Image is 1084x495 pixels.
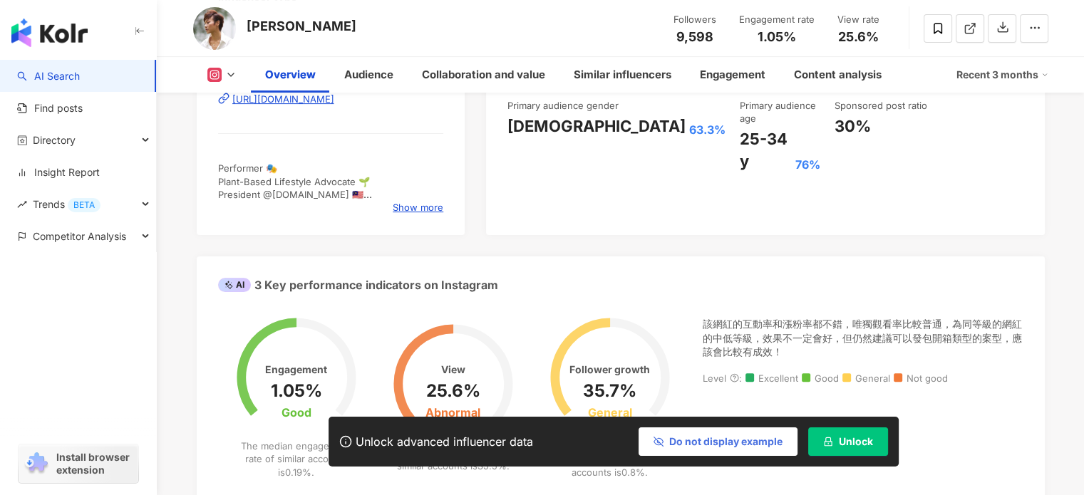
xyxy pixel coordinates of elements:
[356,434,533,449] div: Unlock advanced influencer data
[839,436,873,447] span: Unlock
[574,66,671,83] div: Similar influencers
[668,13,722,27] div: Followers
[700,66,765,83] div: Engagement
[23,452,50,475] img: chrome extension
[17,199,27,209] span: rise
[740,128,792,172] div: 25-34 y
[218,277,498,293] div: 3 Key performance indicators on Instagram
[285,467,311,478] span: 0.19%
[956,63,1048,86] div: Recent 3 months
[703,373,1023,384] div: Level :
[265,66,316,83] div: Overview
[689,122,726,137] div: 63.3%
[808,427,888,456] button: Unlock
[507,115,686,137] div: [DEMOGRAPHIC_DATA]
[669,436,783,447] span: Do not display example
[894,373,948,384] span: Not good
[218,278,251,292] div: AI
[795,157,820,172] div: 76%
[426,381,480,401] div: 25.6%
[835,115,871,137] div: 30%
[823,437,833,447] span: lock
[11,19,88,47] img: logo
[745,373,798,384] span: Excellent
[639,427,797,456] button: Do not display example
[193,7,236,50] img: KOL Avatar
[33,220,126,252] span: Competitor Analysis
[56,451,134,476] span: Install browser extension
[703,317,1023,359] div: 該網紅的互動率和漲粉率都不錯，唯獨觀看率比較普通，為同等級的網紅的中低等級，效果不一定會好，但仍然建議可以發包開箱類型的案型，應該會比較有成效！
[478,460,507,471] span: 35.5%
[344,66,393,83] div: Audience
[218,93,444,105] a: [URL][DOMAIN_NAME]
[232,93,334,105] div: [URL][DOMAIN_NAME]
[802,373,839,384] span: Good
[17,101,83,115] a: Find posts
[422,66,545,83] div: Collaboration and value
[218,162,408,239] span: Performer 🎭 Plant-Based Lifestyle Advocate 🌱 President @[DOMAIN_NAME] 🇲🇾 @davinadavegan MARTABAT:...
[676,29,713,44] span: 9,598
[425,406,480,420] div: Abnormal
[68,198,100,212] div: BETA
[832,13,886,27] div: View rate
[247,17,356,35] div: [PERSON_NAME]
[794,66,882,83] div: Content analysis
[17,69,80,83] a: searchAI Search
[17,165,100,179] a: Insight Report
[282,406,311,420] div: Good
[740,99,820,125] div: Primary audience age
[19,444,138,483] a: chrome extensionInstall browser extension
[441,364,465,375] div: View
[393,201,443,214] span: Show more
[588,406,632,420] div: General
[569,364,650,375] div: Follower growth
[583,381,636,401] div: 35.7%
[842,373,890,384] span: General
[739,13,815,27] div: Engagement rate
[33,124,76,156] span: Directory
[265,364,327,375] div: Engagement
[838,30,879,44] span: 25.6%
[758,30,796,44] span: 1.05%
[33,188,100,220] span: Trends
[835,99,927,112] div: Sponsored post ratio
[271,381,322,401] div: 1.05%
[621,467,645,478] span: 0.8%
[507,99,619,112] div: Primary audience gender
